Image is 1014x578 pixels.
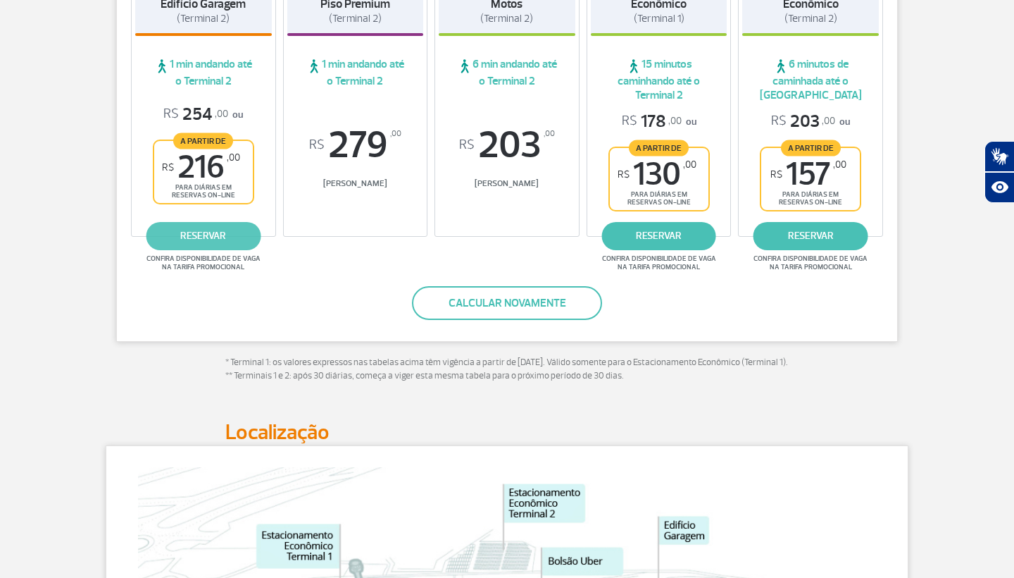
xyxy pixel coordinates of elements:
span: (Terminal 2) [480,12,533,25]
span: 203 [771,111,835,133]
span: 15 minutos caminhando até o Terminal 2 [591,57,727,102]
span: 254 [163,104,228,125]
span: 157 [770,159,846,190]
sup: ,00 [544,126,555,142]
span: (Terminal 2) [784,12,837,25]
button: Abrir tradutor de língua de sinais. [984,141,1014,172]
span: 6 min andando até o Terminal 2 [439,57,575,88]
span: (Terminal 2) [329,12,382,25]
sup: R$ [618,168,630,180]
sup: R$ [459,137,475,153]
span: 178 [622,111,682,133]
sup: R$ [770,168,782,180]
button: Abrir recursos assistivos. [984,172,1014,203]
span: 216 [162,152,240,183]
sup: ,00 [683,159,696,171]
a: reservar [753,222,868,250]
button: Calcular novamente [412,286,602,320]
sup: R$ [309,137,325,153]
span: Confira disponibilidade de vaga na tarifa promocional [144,254,263,271]
span: (Terminal 1) [634,12,684,25]
span: [PERSON_NAME] [287,178,424,189]
span: 1 min andando até o Terminal 2 [135,57,272,88]
span: 1 min andando até o Terminal 2 [287,57,424,88]
span: para diárias em reservas on-line [166,183,241,199]
span: para diárias em reservas on-line [773,190,848,207]
sup: ,00 [227,152,240,164]
span: A partir de [629,140,689,156]
p: ou [622,111,696,133]
a: reservar [146,222,261,250]
div: Plugin de acessibilidade da Hand Talk. [984,141,1014,203]
span: [PERSON_NAME] [439,178,575,189]
span: 203 [439,126,575,164]
span: Confira disponibilidade de vaga na tarifa promocional [751,254,870,271]
span: A partir de [173,133,233,149]
sup: ,00 [833,159,846,171]
span: 130 [618,159,696,190]
span: Confira disponibilidade de vaga na tarifa promocional [600,254,718,271]
a: reservar [601,222,716,250]
h2: Localização [225,419,789,445]
p: * Terminal 1: os valores expressos nas tabelas acima têm vigência a partir de [DATE]. Válido some... [225,356,789,383]
p: ou [163,104,243,125]
span: A partir de [781,140,841,156]
span: (Terminal 2) [177,12,230,25]
sup: R$ [162,161,174,173]
span: 279 [287,126,424,164]
p: ou [771,111,850,133]
span: 6 minutos de caminhada até o [GEOGRAPHIC_DATA] [742,57,879,102]
span: para diárias em reservas on-line [622,190,696,207]
sup: ,00 [390,126,401,142]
